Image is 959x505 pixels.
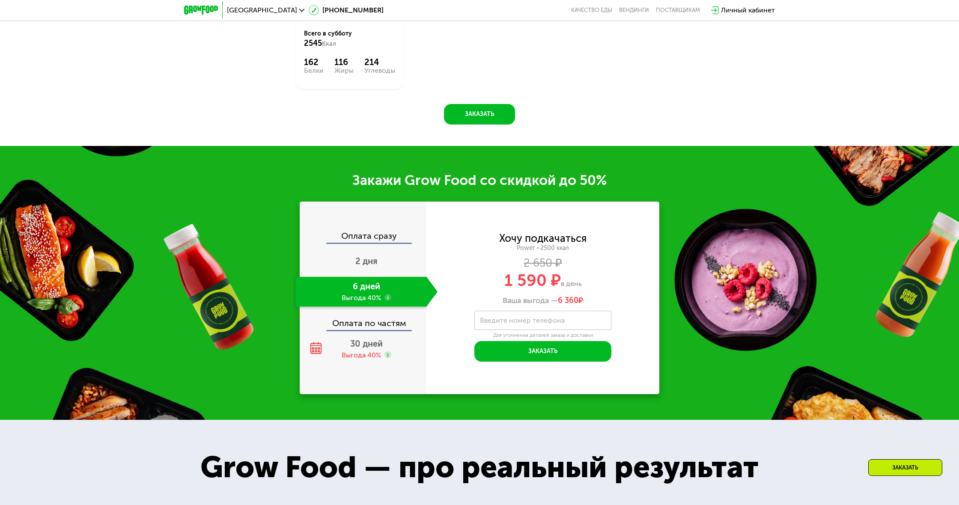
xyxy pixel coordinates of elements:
div: 162 [304,57,324,67]
span: ₽ [558,296,583,306]
div: Хочу подкачаться [499,234,587,243]
span: 1 590 ₽ [504,270,561,290]
div: Личный кабинет [721,5,775,15]
span: 2545 [304,39,322,48]
label: Введите номер телефона [480,318,565,323]
div: Ваша выгода — [426,296,659,306]
span: 30 дней [350,339,383,349]
a: Качество еды [571,7,612,14]
span: 6 360 [558,296,578,305]
button: Заказать [474,341,611,362]
div: Оплата сразу [301,232,426,243]
div: Белки [304,67,324,74]
div: Для уточнения деталей заказа и доставки [474,332,611,339]
span: в день [561,279,582,288]
div: 2 650 ₽ [426,258,659,268]
div: поставщикам [656,7,700,14]
div: Power ~2500 ккал [426,244,659,252]
div: Grow Food — про реальный результат [177,444,781,490]
button: Заказать [444,104,515,125]
div: Углеводы [364,67,395,74]
div: 116 [334,57,354,67]
div: 214 [364,57,395,67]
div: Оплата по частям [301,310,426,330]
a: Вендинги [619,7,649,14]
div: Заказать [868,459,942,476]
span: 2 дня [355,256,378,266]
div: Всего в субботу [304,30,395,48]
span: [GEOGRAPHIC_DATA] [227,7,297,14]
a: [PHONE_NUMBER] [309,5,384,15]
div: Выгода 40% [342,351,381,360]
span: Ккал [322,40,336,48]
div: Жиры [334,67,354,74]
